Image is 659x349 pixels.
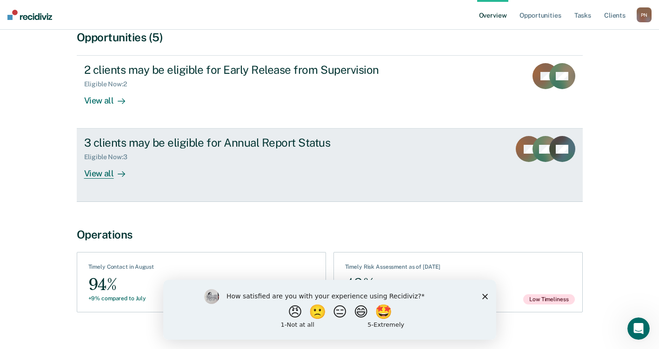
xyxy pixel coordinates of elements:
[7,10,52,20] img: Recidiviz
[88,264,154,274] div: Timely Contact in August
[637,7,652,22] div: P N
[627,317,650,340] iframe: Intercom live chat
[345,274,441,295] div: 48%
[163,280,496,340] iframe: Survey by Kim from Recidiviz
[88,274,154,295] div: 94%
[77,228,583,241] div: Operations
[77,31,583,44] div: Opportunities (5)
[88,295,154,302] div: +9% compared to July
[77,55,583,129] a: 2 clients may be eligible for Early Release from SupervisionEligible Now:2View all
[345,264,441,274] div: Timely Risk Assessment as of [DATE]
[84,136,411,149] div: 3 clients may be eligible for Annual Report Status
[84,80,134,88] div: Eligible Now : 2
[84,153,135,161] div: Eligible Now : 3
[84,88,136,106] div: View all
[523,294,574,304] span: Low Timeliness
[77,129,583,201] a: 3 clients may be eligible for Annual Report StatusEligible Now:3View all
[637,7,652,22] button: PN
[84,161,136,179] div: View all
[84,63,411,77] div: 2 clients may be eligible for Early Release from Supervision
